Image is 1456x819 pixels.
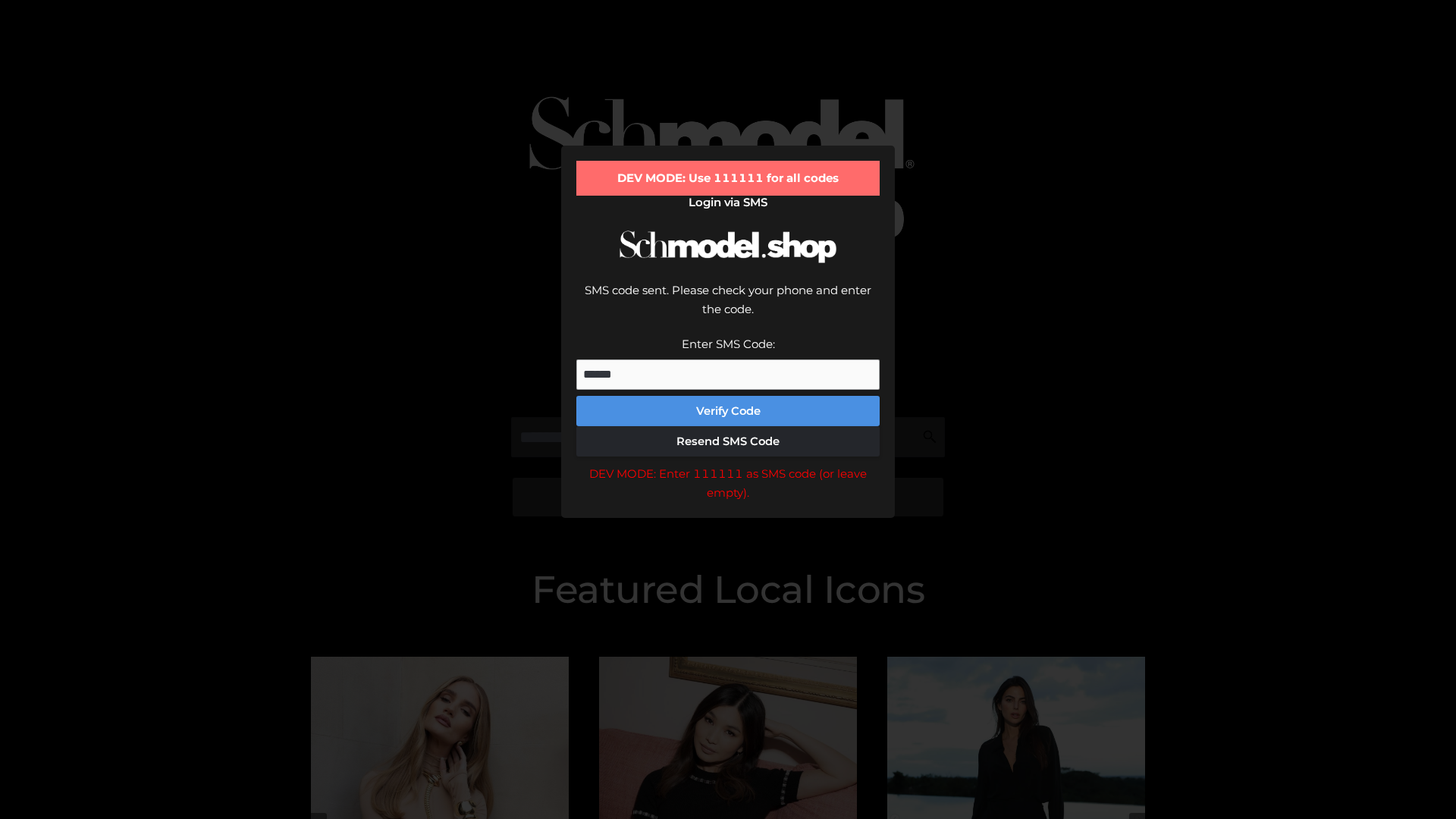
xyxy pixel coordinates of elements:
button: Resend SMS Code [576,426,880,457]
h2: Login via SMS [576,196,880,209]
label: Enter SMS Code: [682,337,775,351]
div: DEV MODE: Enter 111111 as SMS code (or leave empty). [576,464,880,503]
button: Verify Code [576,396,880,426]
img: Schmodel Logo [614,217,842,277]
div: SMS code sent. Please check your phone and enter the code. [576,281,880,334]
div: DEV MODE: Use 111111 for all codes [576,161,880,196]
